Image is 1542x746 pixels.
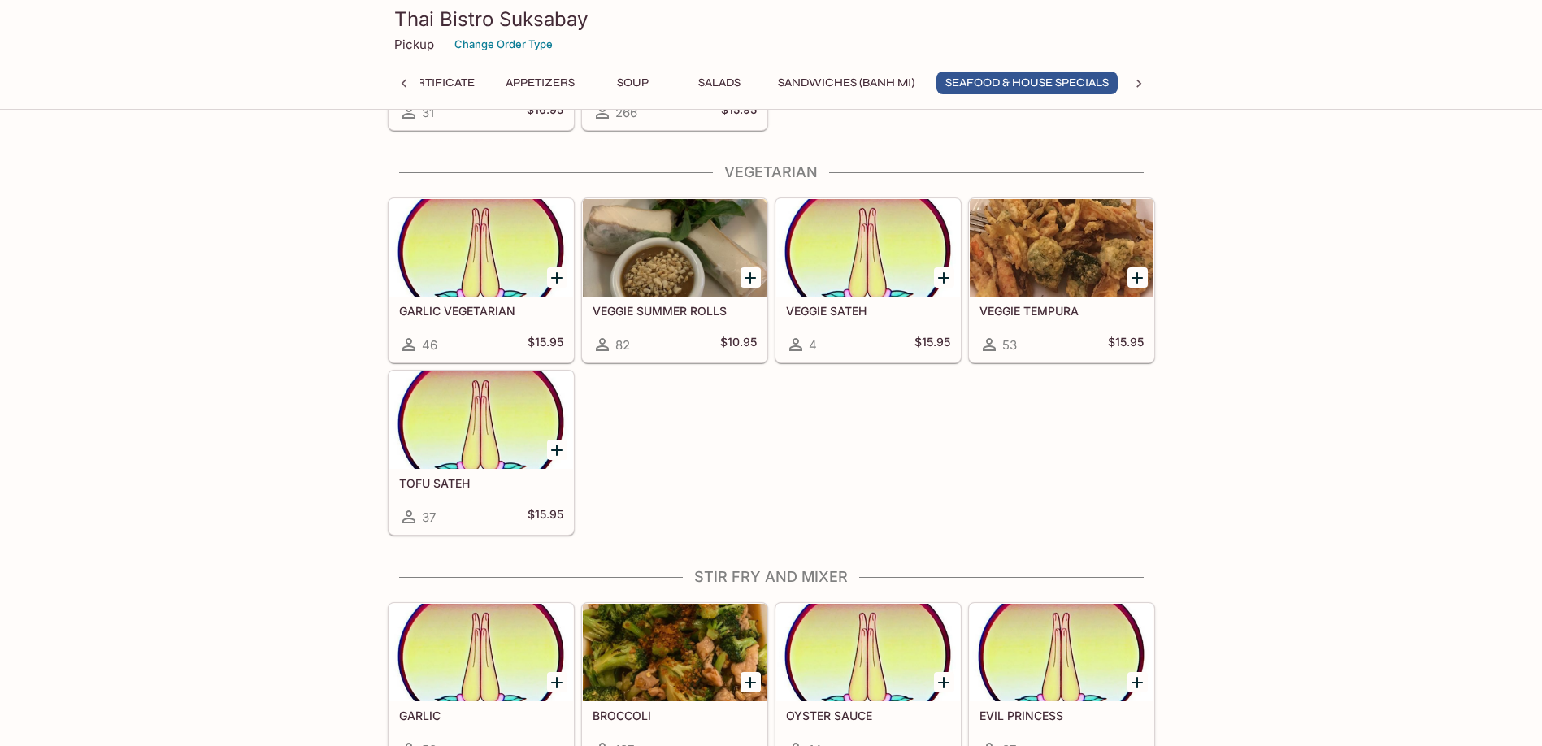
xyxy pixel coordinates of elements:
h5: $15.95 [721,102,757,122]
span: 46 [422,337,437,353]
div: BROCCOLI [583,604,767,701]
div: TOFU SATEH [389,371,573,469]
div: VEGGIE SATEH [776,199,960,297]
h5: VEGGIE SATEH [786,304,950,318]
p: Pickup [394,37,434,52]
span: 37 [422,510,436,525]
span: 266 [615,105,637,120]
a: GARLIC VEGETARIAN46$15.95 [389,198,574,362]
button: Add GARLIC [547,672,567,692]
h5: $10.95 [720,335,757,354]
h5: GARLIC VEGETARIAN [399,304,563,318]
div: VEGGIE TEMPURA [970,199,1153,297]
h5: $15.95 [1108,335,1144,354]
a: VEGGIE TEMPURA53$15.95 [969,198,1154,362]
h5: VEGGIE TEMPURA [979,304,1144,318]
button: Add OYSTER SAUCE [934,672,954,692]
a: VEGGIE SATEH4$15.95 [775,198,961,362]
div: GARLIC [389,604,573,701]
h4: Vegetarian [388,163,1155,181]
div: OYSTER SAUCE [776,604,960,701]
h5: $15.95 [528,507,563,527]
h3: Thai Bistro Suksabay [394,7,1149,32]
h5: OYSTER SAUCE [786,709,950,722]
a: TOFU SATEH37$15.95 [389,371,574,535]
button: Add TOFU SATEH [547,440,567,460]
button: Add EVIL PRINCESS [1127,672,1148,692]
button: Sandwiches (Banh Mi) [769,72,923,94]
h5: VEGGIE SUMMER ROLLS [593,304,757,318]
h5: $15.95 [914,335,950,354]
h5: $16.95 [527,102,563,122]
div: EVIL PRINCESS [970,604,1153,701]
button: Add BROCCOLI [741,672,761,692]
button: Appetizers [497,72,584,94]
span: 53 [1002,337,1017,353]
span: 82 [615,337,630,353]
h5: BROCCOLI [593,709,757,722]
button: Add VEGGIE SATEH [934,267,954,288]
div: GARLIC VEGETARIAN [389,199,573,297]
a: VEGGIE SUMMER ROLLS82$10.95 [582,198,767,362]
button: Soup [597,72,670,94]
h5: EVIL PRINCESS [979,709,1144,722]
button: Add VEGGIE SUMMER ROLLS [741,267,761,288]
button: Add GARLIC VEGETARIAN [547,267,567,288]
h4: Stir Fry and Mixer [388,568,1155,586]
h5: $15.95 [528,335,563,354]
button: Gift Certificate [363,72,484,94]
span: 4 [809,337,817,353]
button: Salads [683,72,756,94]
span: 31 [422,105,434,120]
h5: GARLIC [399,709,563,722]
div: VEGGIE SUMMER ROLLS [583,199,767,297]
button: Change Order Type [447,32,560,57]
button: Seafood & House Specials [936,72,1118,94]
button: Add VEGGIE TEMPURA [1127,267,1148,288]
h5: TOFU SATEH [399,476,563,490]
